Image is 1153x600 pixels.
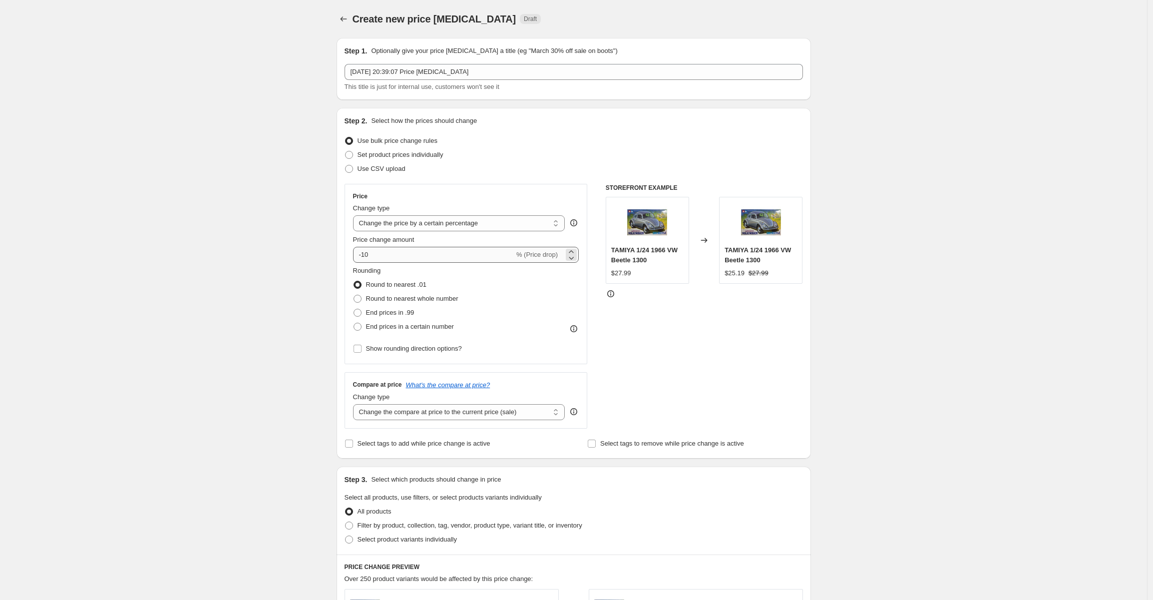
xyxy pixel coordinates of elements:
span: TAMIYA 1/24 1966 VW Beetle 1300 [611,246,678,264]
div: help [569,407,579,417]
span: All products [358,508,391,515]
div: $27.99 [611,268,631,278]
h2: Step 3. [345,475,368,485]
p: Optionally give your price [MEDICAL_DATA] a title (eg "March 30% off sale on boots") [371,46,617,56]
p: Select which products should change in price [371,475,501,485]
strike: $27.99 [749,268,769,278]
span: Select all products, use filters, or select products variants individually [345,494,542,501]
h3: Compare at price [353,381,402,389]
h2: Step 1. [345,46,368,56]
button: What's the compare at price? [406,381,490,389]
span: Show rounding direction options? [366,345,462,352]
span: Over 250 product variants would be affected by this price change: [345,575,533,583]
button: Price change jobs [337,12,351,26]
h6: STOREFRONT EXAMPLE [606,184,803,192]
span: Use bulk price change rules [358,137,437,144]
span: End prices in a certain number [366,323,454,330]
p: Select how the prices should change [371,116,477,126]
h2: Step 2. [345,116,368,126]
span: This title is just for internal use, customers won't see it [345,83,499,90]
span: Select tags to remove while price change is active [600,440,744,447]
h6: PRICE CHANGE PREVIEW [345,563,803,571]
span: Draft [524,15,537,23]
span: Round to nearest .01 [366,281,426,288]
span: Price change amount [353,236,414,243]
span: Rounding [353,267,381,274]
span: Select tags to add while price change is active [358,440,490,447]
input: -15 [353,247,514,263]
h3: Price [353,192,368,200]
img: t24136_96d4dfae-2801-4fec-8868-ea890a08ddf3_80x.jpg [741,202,781,242]
span: Select product variants individually [358,536,457,543]
span: Set product prices individually [358,151,443,158]
span: End prices in .99 [366,309,414,316]
span: Change type [353,204,390,212]
span: Create new price [MEDICAL_DATA] [353,13,516,24]
div: help [569,218,579,228]
span: Round to nearest whole number [366,295,458,302]
input: 30% off holiday sale [345,64,803,80]
span: Use CSV upload [358,165,405,172]
img: t24136_96d4dfae-2801-4fec-8868-ea890a08ddf3_80x.jpg [627,202,667,242]
span: Filter by product, collection, tag, vendor, product type, variant title, or inventory [358,522,582,529]
span: Change type [353,393,390,401]
span: % (Price drop) [516,251,558,258]
div: $25.19 [725,268,745,278]
span: TAMIYA 1/24 1966 VW Beetle 1300 [725,246,791,264]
